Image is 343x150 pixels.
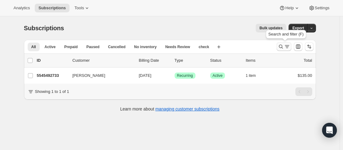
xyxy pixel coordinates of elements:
[277,42,291,51] button: Search and filter results
[295,87,312,96] nav: Pagination
[322,123,337,138] div: Open Intercom Messenger
[38,6,66,10] span: Subscriptions
[305,42,313,51] button: Sort the results
[165,44,190,49] span: Needs Review
[73,57,134,64] p: Customer
[256,24,286,32] button: Bulk updates
[71,4,94,12] button: Tools
[246,71,263,80] button: 1 item
[175,57,205,64] div: Type
[73,73,105,79] span: [PERSON_NAME]
[305,4,333,12] button: Settings
[37,73,68,79] p: 5545492733
[246,57,277,64] div: Items
[139,57,170,64] p: Billing Date
[275,4,303,12] button: Help
[24,25,64,31] span: Subscriptions
[177,73,193,78] span: Recurring
[37,57,312,64] div: IDCustomerBilling DateTypeStatusItemsTotal
[134,44,156,49] span: No inventory
[69,71,130,81] button: [PERSON_NAME]
[298,73,312,78] span: $135.00
[304,57,312,64] p: Total
[35,4,69,12] button: Subscriptions
[31,44,36,49] span: All
[14,6,30,10] span: Analytics
[210,57,241,64] p: Status
[139,73,152,78] span: [DATE]
[64,44,78,49] span: Prepaid
[155,106,219,111] a: managing customer subscriptions
[259,26,282,31] span: Bulk updates
[214,43,224,51] button: Create new view
[213,73,223,78] span: Active
[246,73,256,78] span: 1 item
[315,6,329,10] span: Settings
[292,26,304,31] span: Export
[37,71,312,80] div: 5545492733[PERSON_NAME][DATE]SuccessRecurringSuccessActive1 item$135.00
[285,6,294,10] span: Help
[120,106,219,112] p: Learn more about
[10,4,34,12] button: Analytics
[86,44,100,49] span: Paused
[108,44,126,49] span: Cancelled
[294,42,302,51] button: Customize table column order and visibility
[289,24,308,32] button: Export
[37,57,68,64] p: ID
[74,6,84,10] span: Tools
[35,89,69,95] p: Showing 1 to 1 of 1
[45,44,56,49] span: Active
[199,44,209,49] span: check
